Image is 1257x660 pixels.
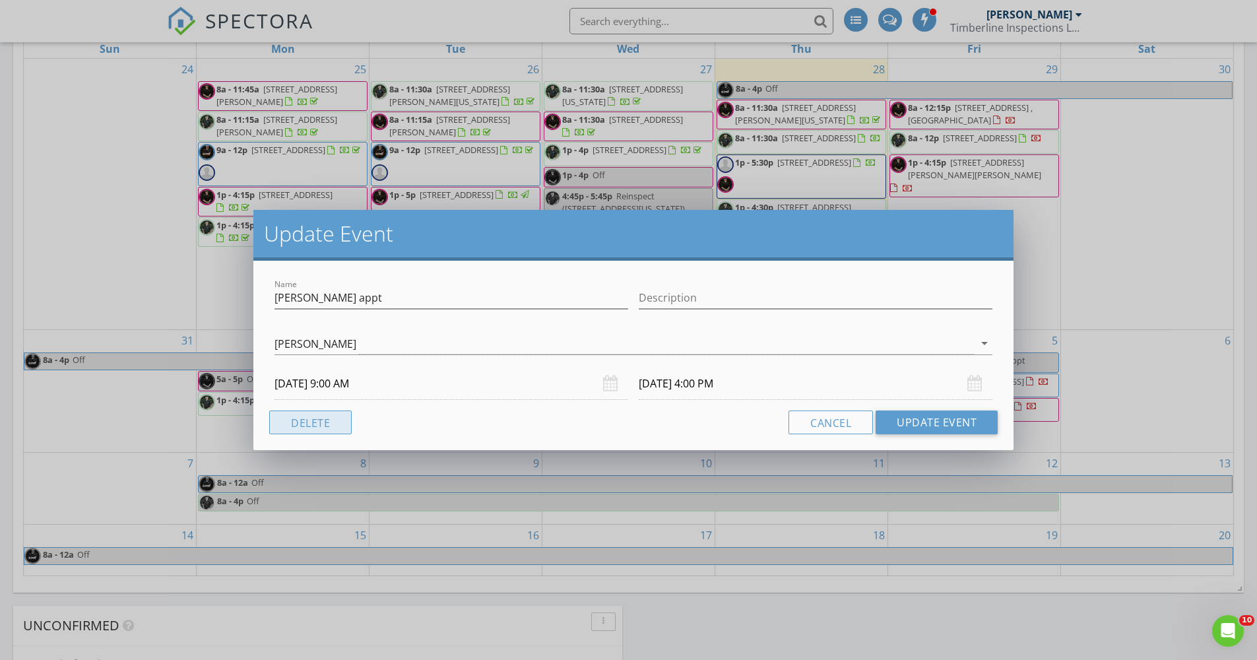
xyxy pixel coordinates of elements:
[274,368,628,400] input: Select date
[269,411,352,434] button: Delete
[274,338,356,350] div: [PERSON_NAME]
[977,335,992,351] i: arrow_drop_down
[264,220,1003,247] h2: Update Event
[639,368,992,400] input: Select date
[876,411,998,434] button: Update Event
[1239,615,1254,626] span: 10
[789,411,873,434] button: Cancel
[1212,615,1244,647] iframe: Intercom live chat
